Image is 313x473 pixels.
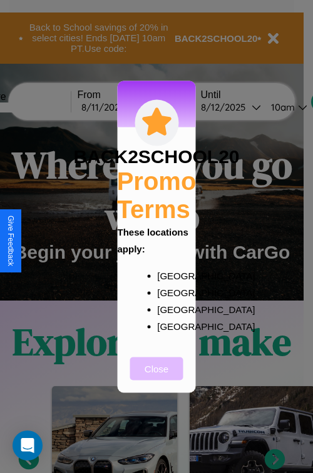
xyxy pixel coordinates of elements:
[13,431,43,461] div: Open Intercom Messenger
[73,146,239,167] h3: BACK2SCHOOL20
[118,226,188,254] b: These locations apply:
[157,267,181,284] p: [GEOGRAPHIC_DATA]
[157,284,181,301] p: [GEOGRAPHIC_DATA]
[157,317,181,334] p: [GEOGRAPHIC_DATA]
[130,357,183,380] button: Close
[117,167,197,223] h2: Promo Terms
[157,301,181,317] p: [GEOGRAPHIC_DATA]
[6,216,15,266] div: Give Feedback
